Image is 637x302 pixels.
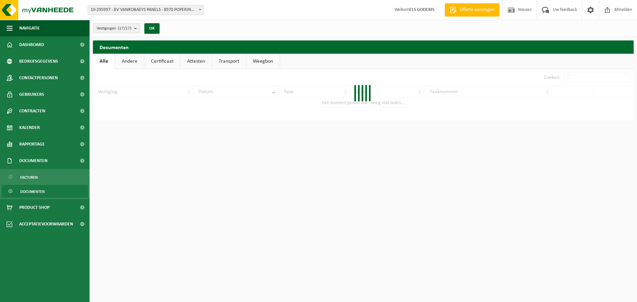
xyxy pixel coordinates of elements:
[212,54,246,69] a: Transport
[144,54,180,69] a: Certificaat
[246,54,280,69] a: Weegbon
[118,26,131,30] count: (17/17)
[88,5,203,15] span: 10-295997 - BV VANROBAEYS PANELS - 8970 POPERINGE, BENELUXLAAN 12
[93,23,140,33] button: Vestigingen(17/17)
[19,103,45,119] span: Contracten
[144,23,160,34] button: OK
[409,7,435,12] strong: ELS GODERIS
[19,119,40,136] span: Kalender
[93,54,115,69] a: Alle
[2,171,88,183] a: Facturen
[19,36,44,53] span: Dashboard
[458,7,496,13] span: Offerte aanvragen
[19,199,49,216] span: Product Shop
[2,185,88,198] a: Documenten
[115,54,144,69] a: Andere
[19,152,47,169] span: Documenten
[19,86,44,103] span: Gebruikers
[19,216,73,232] span: Acceptatievoorwaarden
[19,20,40,36] span: Navigatie
[19,136,45,152] span: Rapportage
[19,70,58,86] span: Contactpersonen
[180,54,212,69] a: Attesten
[19,53,58,70] span: Bedrijfsgegevens
[88,5,204,15] span: 10-295997 - BV VANROBAEYS PANELS - 8970 POPERINGE, BENELUXLAAN 12
[97,24,131,33] span: Vestigingen
[445,3,499,17] a: Offerte aanvragen
[20,171,38,184] span: Facturen
[20,185,45,198] span: Documenten
[93,40,634,53] h2: Documenten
